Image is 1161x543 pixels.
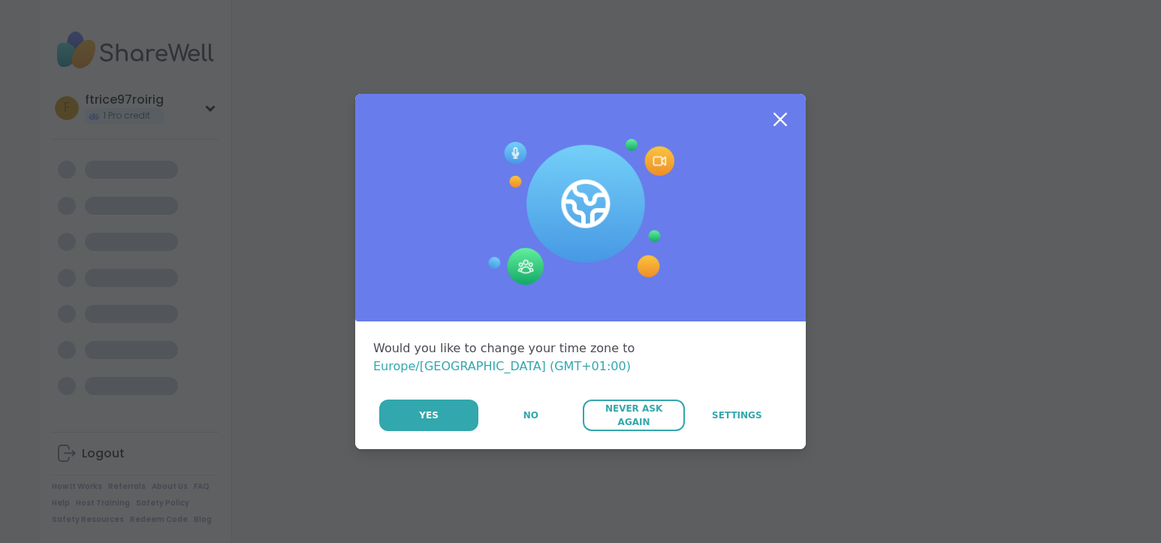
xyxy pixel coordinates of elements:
[373,339,788,376] div: Would you like to change your time zone to
[373,359,631,373] span: Europe/[GEOGRAPHIC_DATA] (GMT+01:00)
[583,400,684,431] button: Never Ask Again
[480,400,581,431] button: No
[379,400,478,431] button: Yes
[712,409,762,422] span: Settings
[487,139,674,286] img: Session Experience
[686,400,788,431] a: Settings
[419,409,439,422] span: Yes
[590,402,677,429] span: Never Ask Again
[523,409,538,422] span: No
